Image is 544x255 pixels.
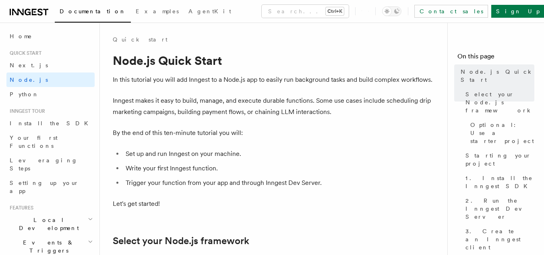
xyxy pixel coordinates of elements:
[6,216,88,232] span: Local Development
[6,205,33,211] span: Features
[10,157,78,172] span: Leveraging Steps
[465,197,534,221] span: 2. Run the Inngest Dev Server
[462,224,534,255] a: 3. Create an Inngest client
[6,73,95,87] a: Node.js
[10,135,58,149] span: Your first Functions
[6,50,41,56] span: Quick start
[113,53,435,68] h1: Node.js Quick Start
[6,87,95,102] a: Python
[136,8,179,15] span: Examples
[462,193,534,224] a: 2. Run the Inngest Dev Server
[462,87,534,118] a: Select your Node.js framework
[10,62,48,68] span: Next.js
[6,131,95,153] a: Your first Functions
[262,5,349,18] button: Search...Ctrl+K
[470,121,534,145] span: Optional: Use a starter project
[123,177,435,189] li: Trigger your function from your app and through Inngest Dev Server.
[462,148,534,171] a: Starting your project
[123,148,435,160] li: Set up and run Inngest on your machine.
[10,120,93,126] span: Install the SDK
[465,227,534,251] span: 3. Create an Inngest client
[457,64,534,87] a: Node.js Quick Start
[10,180,79,194] span: Setting up your app
[382,6,401,16] button: Toggle dark mode
[6,153,95,176] a: Leveraging Steps
[113,35,168,44] a: Quick start
[6,176,95,198] a: Setting up your app
[113,74,435,85] p: In this tutorial you will add Inngest to a Node.js app to easily run background tasks and build c...
[10,32,32,40] span: Home
[462,171,534,193] a: 1. Install the Inngest SDK
[55,2,131,23] a: Documentation
[188,8,231,15] span: AgentKit
[6,238,88,255] span: Events & Triggers
[113,235,249,247] a: Select your Node.js framework
[467,118,534,148] a: Optional: Use a starter project
[6,58,95,73] a: Next.js
[6,116,95,131] a: Install the SDK
[457,52,534,64] h4: On this page
[113,198,435,209] p: Let's get started!
[10,77,48,83] span: Node.js
[6,29,95,44] a: Home
[131,2,184,22] a: Examples
[60,8,126,15] span: Documentation
[113,95,435,118] p: Inngest makes it easy to build, manage, and execute durable functions. Some use cases include sch...
[414,5,488,18] a: Contact sales
[326,7,344,15] kbd: Ctrl+K
[113,127,435,139] p: By the end of this ten-minute tutorial you will:
[6,213,95,235] button: Local Development
[465,90,534,114] span: Select your Node.js framework
[461,68,534,84] span: Node.js Quick Start
[6,108,45,114] span: Inngest tour
[465,174,534,190] span: 1. Install the Inngest SDK
[465,151,534,168] span: Starting your project
[184,2,236,22] a: AgentKit
[10,91,39,97] span: Python
[123,163,435,174] li: Write your first Inngest function.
